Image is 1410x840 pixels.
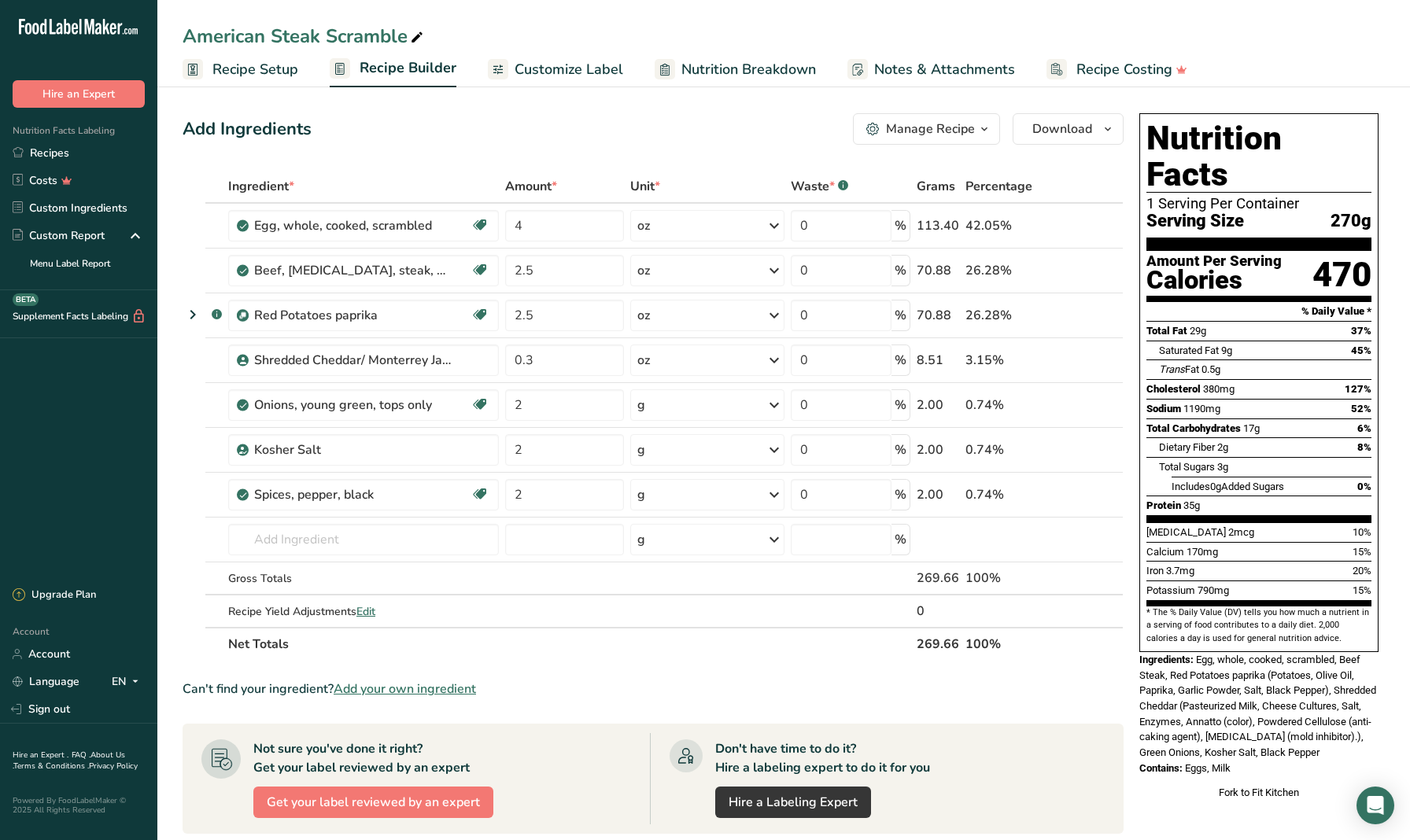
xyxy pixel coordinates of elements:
[254,306,451,325] div: Red Potatoes paprika
[1146,499,1181,511] span: Protein
[917,569,959,588] div: 269.66
[1046,52,1187,87] a: Recipe Costing
[1201,363,1220,375] span: 0.5g
[1357,441,1371,453] span: 8%
[1139,762,1183,774] span: Contains:
[917,351,959,370] div: 8.51
[1146,584,1195,596] span: Potassium
[1228,526,1254,538] span: 2mcg
[1217,441,1228,453] span: 2g
[254,261,451,280] div: Beef, [MEDICAL_DATA], steak, separable lean and fat, trimmed to 0" fat, choice, cooked, broiled
[13,227,105,244] div: Custom Report
[917,485,959,504] div: 2.00
[637,261,650,280] div: oz
[962,627,1052,660] th: 100%
[360,57,456,79] span: Recipe Builder
[212,59,298,80] span: Recipe Setup
[1146,212,1244,231] span: Serving Size
[1076,59,1172,80] span: Recipe Costing
[1185,762,1231,774] span: Eggs, Milk
[681,59,816,80] span: Nutrition Breakdown
[1198,584,1229,596] span: 790mg
[183,52,298,87] a: Recipe Setup
[886,120,975,138] div: Manage Recipe
[1159,461,1215,473] span: Total Sugars
[183,680,1124,698] div: Can't find your ingredient?
[253,739,470,777] div: Not sure you've done it right? Get your label reviewed by an expert
[1159,363,1185,375] i: Trans
[1353,526,1371,538] span: 10%
[1187,546,1218,558] span: 170mg
[1139,785,1379,801] div: Fork to Fit Kitchen
[112,672,145,691] div: EN
[1146,403,1181,414] span: Sodium
[965,440,1049,459] div: 0.74%
[1159,441,1215,453] span: Dietary Fiber
[874,59,1015,80] span: Notes & Attachments
[515,59,623,80] span: Customize Label
[917,261,959,280] div: 70.88
[505,177,557,196] span: Amount
[1139,654,1194,665] span: Ingredients:
[1351,344,1371,356] span: 45%
[1159,363,1199,375] span: Fat
[1203,383,1235,395] span: 380mg
[1146,254,1282,269] div: Amount Per Serving
[965,396,1049,414] div: 0.74%
[1331,212,1371,231] span: 270g
[1183,499,1200,511] span: 35g
[1353,546,1371,558] span: 15%
[72,750,90,761] a: FAQ .
[637,485,645,504] div: g
[1357,422,1371,434] span: 6%
[356,604,375,619] span: Edit
[637,216,650,235] div: oz
[965,351,1049,370] div: 3.15%
[13,796,145,815] div: Powered By FoodLabelMaker © 2025 All Rights Reserved
[237,310,249,322] img: Sub Recipe
[488,52,623,87] a: Customize Label
[637,530,645,549] div: g
[655,52,816,87] a: Nutrition Breakdown
[965,216,1049,235] div: 42.05%
[1032,120,1092,138] span: Download
[13,293,39,306] div: BETA
[254,396,451,414] div: Onions, young green, tops only
[254,216,451,235] div: Egg, whole, cooked, scrambled
[917,396,959,414] div: 2.00
[1210,481,1221,492] span: 0g
[1013,113,1124,145] button: Download
[917,216,959,235] div: 113.40
[1183,403,1220,414] span: 1190mg
[1356,787,1394,824] div: Open Intercom Messenger
[1159,344,1219,356] span: Saturated Fat
[89,761,138,772] a: Privacy Policy
[1146,422,1241,434] span: Total Carbohydrates
[917,602,959,621] div: 0
[965,485,1049,504] div: 0.74%
[1353,565,1371,577] span: 20%
[637,396,645,414] div: g
[1312,254,1371,296] div: 470
[637,351,650,370] div: oz
[637,306,650,325] div: oz
[1166,565,1194,577] span: 3.7mg
[254,440,451,459] div: Kosher Salt
[917,177,955,196] span: Grams
[1146,325,1187,337] span: Total Fat
[1353,584,1371,596] span: 15%
[965,177,1032,196] span: Percentage
[228,524,499,555] input: Add Ingredient
[1351,403,1371,414] span: 52%
[1351,325,1371,337] span: 37%
[1139,654,1376,758] span: Egg, whole, cooked, scrambled, Beef Steak, Red Potatoes paprika (Potatoes, Olive Oil, Paprika, Ga...
[330,50,456,88] a: Recipe Builder
[853,113,1000,145] button: Manage Recipe
[1221,344,1232,356] span: 9g
[1345,383,1371,395] span: 127%
[228,603,499,620] div: Recipe Yield Adjustments
[965,306,1049,325] div: 26.28%
[13,750,68,761] a: Hire an Expert .
[253,787,493,818] button: Get your label reviewed by an expert
[715,787,871,818] a: Hire a Labeling Expert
